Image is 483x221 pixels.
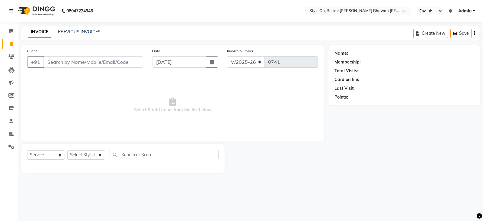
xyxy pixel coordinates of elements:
img: logo [15,2,57,19]
a: PREVIOUS INVOICES [58,29,101,34]
div: Points: [334,94,348,100]
label: Invoice Number [227,48,253,54]
label: Client [27,48,37,54]
label: Date [152,48,160,54]
input: Search or Scan [110,150,219,159]
div: Name: [334,50,348,57]
button: Save [450,29,472,38]
button: Create New [413,29,448,38]
a: INVOICE [28,27,51,37]
div: Card on file: [334,76,359,83]
div: Last Visit: [334,85,355,92]
div: Membership: [334,59,361,65]
span: Admin [458,8,472,14]
div: Total Visits: [334,68,358,74]
span: Select & add items from the list below [27,75,318,135]
b: 08047224946 [66,2,93,19]
button: +91 [27,56,44,68]
input: Search by Name/Mobile/Email/Code [43,56,143,68]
